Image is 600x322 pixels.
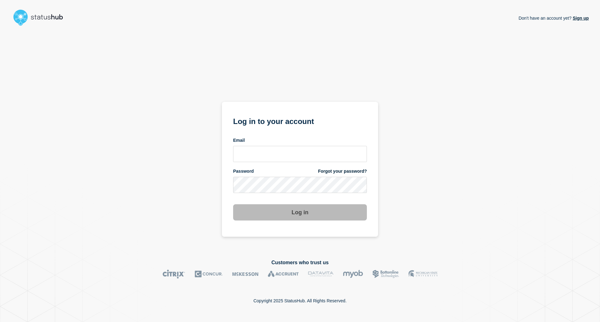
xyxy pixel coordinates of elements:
[233,137,245,143] span: Email
[518,11,589,26] p: Don't have an account yet?
[372,270,399,279] img: Bottomline logo
[343,270,363,279] img: myob logo
[11,7,71,27] img: StatusHub logo
[268,270,299,279] img: Accruent logo
[308,270,333,279] img: DataVita logo
[408,270,437,279] img: MSU logo
[318,168,367,174] a: Forgot your password?
[162,270,185,279] img: Citrix logo
[195,270,223,279] img: Concur logo
[233,168,254,174] span: Password
[253,298,347,303] p: Copyright 2025 StatusHub. All Rights Reserved.
[233,115,367,126] h1: Log in to your account
[11,260,589,265] h2: Customers who trust us
[233,204,367,220] button: Log in
[572,16,589,21] a: Sign up
[233,146,367,162] input: email input
[232,270,258,279] img: McKesson logo
[233,177,367,193] input: password input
